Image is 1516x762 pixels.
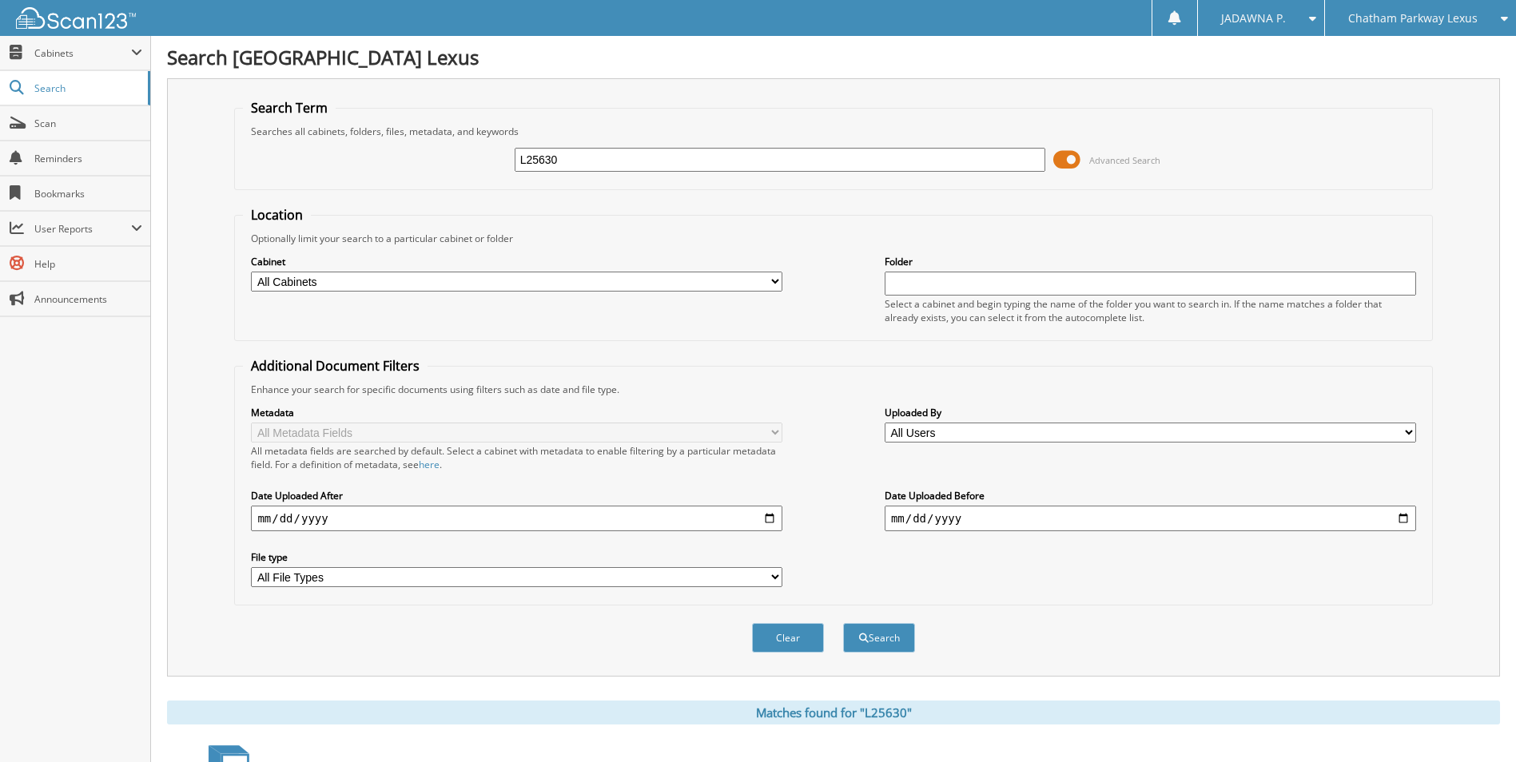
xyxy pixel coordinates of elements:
span: Advanced Search [1089,154,1160,166]
label: Date Uploaded After [251,489,782,502]
span: Search [34,81,140,95]
label: Cabinet [251,255,782,268]
span: Scan [34,117,142,130]
label: Uploaded By [885,406,1416,419]
span: Reminders [34,152,142,165]
legend: Search Term [243,99,336,117]
label: Metadata [251,406,782,419]
label: Date Uploaded Before [885,489,1416,502]
img: scan123-logo-white.svg [16,7,136,29]
label: Folder [885,255,1416,268]
div: Matches found for "L25630" [167,700,1500,724]
span: Chatham Parkway Lexus [1348,14,1478,23]
span: Bookmarks [34,187,142,200]
span: Cabinets [34,46,131,60]
span: JADAWNA P. [1221,14,1286,23]
div: Enhance your search for specific documents using filters such as date and file type. [243,383,1423,396]
legend: Location [243,206,311,224]
span: Help [34,257,142,271]
div: All metadata fields are searched by default. Select a cabinet with metadata to enable filtering b... [251,444,782,471]
button: Search [843,623,915,653]
legend: Additional Document Filters [243,357,428,375]
div: Searches all cabinets, folders, files, metadata, and keywords [243,125,1423,138]
div: Optionally limit your search to a particular cabinet or folder [243,232,1423,245]
span: Announcements [34,292,142,306]
a: here [419,458,440,471]
label: File type [251,550,782,564]
span: User Reports [34,222,131,236]
div: Select a cabinet and begin typing the name of the folder you want to search in. If the name match... [885,297,1416,324]
input: end [885,506,1416,531]
input: start [251,506,782,531]
h1: Search [GEOGRAPHIC_DATA] Lexus [167,44,1500,70]
button: Clear [752,623,824,653]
